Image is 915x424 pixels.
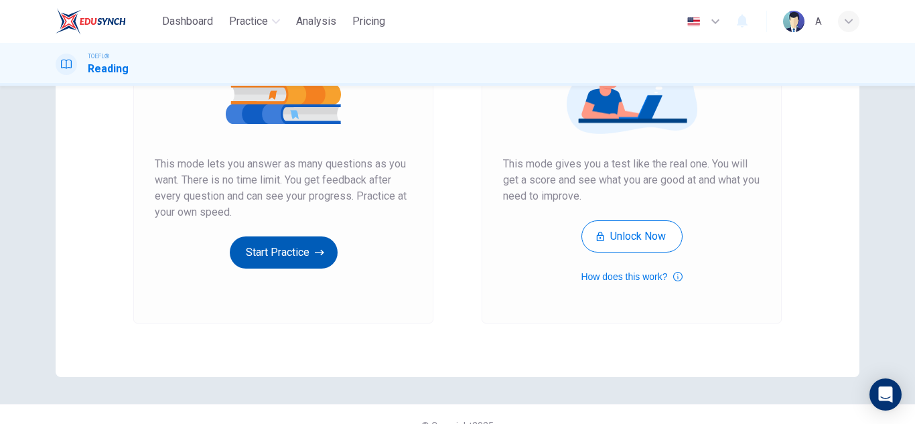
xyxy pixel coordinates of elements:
span: This mode lets you answer as many questions as you want. There is no time limit. You get feedback... [155,156,412,220]
span: Dashboard [162,13,213,29]
img: Profile picture [783,11,804,32]
button: How does this work? [581,269,682,285]
h1: Reading [88,61,129,77]
img: en [685,17,702,27]
button: Dashboard [157,9,218,33]
button: Unlock Now [581,220,683,253]
span: Pricing [352,13,385,29]
button: Practice [224,9,285,33]
button: Analysis [291,9,342,33]
button: Start Practice [230,236,338,269]
div: Open Intercom Messenger [869,378,902,411]
span: TOEFL® [88,52,109,61]
span: This mode gives you a test like the real one. You will get a score and see what you are good at a... [503,156,760,204]
span: Analysis [296,13,336,29]
img: EduSynch logo [56,8,126,35]
button: Pricing [347,9,391,33]
span: Practice [229,13,268,29]
div: A [815,13,822,29]
a: EduSynch logo [56,8,157,35]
